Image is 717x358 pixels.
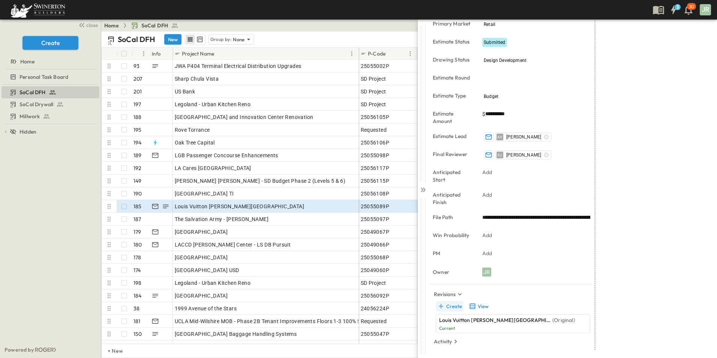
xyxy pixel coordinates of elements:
span: Requested [361,317,387,325]
p: Anticipated Finish [433,191,472,206]
a: Home [104,22,119,29]
span: 25056105P [361,113,390,121]
div: JR [482,268,491,277]
p: P-Code [368,50,385,57]
span: SD Project [361,75,386,83]
p: Estimate Amount [433,110,472,125]
span: 24056224P [361,305,390,312]
span: UCLA Mid-Wilshire MOB - Phase 2B Tenant Improvements Floors 1-3 100% SD Budget [175,317,383,325]
button: Menu [139,49,148,58]
span: Legoland - Urban Kitchen Reno [175,101,251,108]
span: 25055098P [361,152,390,159]
p: 185 [133,203,142,210]
span: LA Cares [GEOGRAPHIC_DATA] [175,164,251,172]
span: SoCal DFH [19,89,46,96]
button: Revisions [431,289,466,299]
span: SD Project [361,279,386,287]
span: 25055047P [361,330,390,338]
span: Personal Task Board [19,73,68,81]
span: [PERSON_NAME] [506,134,541,140]
span: [GEOGRAPHIC_DATA] [175,254,228,261]
p: Revisions [434,290,456,298]
span: Retail [484,22,495,27]
p: PM [433,250,472,257]
span: The Salvation Army - [PERSON_NAME] [175,215,269,223]
span: 25056106P [361,139,390,146]
p: 197 [133,101,141,108]
span: LACCD [PERSON_NAME] Center - LS DB Pursuit [175,241,291,248]
span: Design Development [484,58,526,63]
span: Rove Torrance [175,126,210,134]
p: 198 [133,279,142,287]
p: 174 [133,266,141,274]
span: 25055097P [361,215,390,223]
p: 194 [133,139,142,146]
nav: breadcrumbs [104,22,183,29]
p: 93 [133,62,139,70]
p: 149 [133,177,142,185]
button: View [466,301,490,311]
span: 25049067P [361,228,390,236]
div: table view [184,34,205,45]
span: Sharp Chula Vista [175,75,219,83]
p: 30 [689,4,694,10]
p: 38 [133,305,139,312]
span: Hidden [19,128,36,135]
span: Legoland - Urban Kitchen Reno [175,279,251,287]
div: test [1,98,99,110]
span: US Bank [175,88,195,95]
span: SD Project [361,101,386,108]
p: 201 [133,88,142,95]
span: SoCal Drywall [19,101,53,108]
p: File Path [433,214,472,221]
p: Final Reviewer [433,150,472,158]
button: Sort [387,50,395,58]
button: Create [436,301,463,311]
span: [GEOGRAPHIC_DATA] [175,292,228,299]
p: 190 [133,190,142,197]
span: 25056108P [361,190,390,197]
p: 179 [133,228,141,236]
span: [PERSON_NAME] [PERSON_NAME] - SD Budget Phase 2 (Levels 5 & 6) [175,177,346,185]
p: Owner [433,268,472,276]
span: [GEOGRAPHIC_DATA] Baggage Handling Systems [175,330,297,338]
h6: 3 [676,4,679,10]
p: Estimate Round [433,74,472,81]
p: Activity [434,338,452,345]
button: New [164,34,181,45]
p: (Original) [552,316,575,324]
p: Group by: [210,36,232,43]
p: Add [482,168,492,176]
span: Budget [484,94,498,99]
span: 25049066P [361,241,390,248]
div: JR [700,4,711,15]
p: Project Name [182,50,214,57]
span: [GEOGRAPHIC_DATA] and Innovation Center Renovation [175,113,313,121]
p: Add [482,191,492,199]
span: Home [20,58,34,65]
span: 25056092P [361,292,390,299]
span: 1999 Avenue of the Stars [175,305,237,312]
span: LGB Passenger Concourse Enhancements [175,152,278,159]
p: 192 [133,164,142,172]
p: 195 [133,126,142,134]
div: test [1,71,99,83]
p: Drawing Status [433,56,472,63]
span: SD Project [361,88,386,95]
span: SoCal DFH [141,22,168,29]
div: # [132,48,150,60]
button: Menu [347,49,356,58]
p: Primary Market [433,20,472,27]
span: close [86,21,98,29]
button: row view [186,35,195,44]
span: Louis Vuitton [PERSON_NAME][GEOGRAPHIC_DATA] [175,203,304,210]
p: 188 [133,113,142,121]
div: test [1,86,99,98]
p: 184 [133,292,142,299]
span: Facilitys [361,343,381,350]
span: JWA P404 Terminal Electrical Distribution Upgrades [175,62,301,70]
p: SoCal DFH [118,34,155,45]
p: Anticipated Start [433,168,472,184]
